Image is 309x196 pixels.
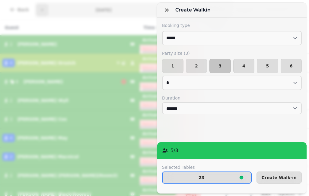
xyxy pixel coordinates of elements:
span: Create Walk-in [262,175,297,180]
span: 4 [238,64,250,68]
button: 23 [162,171,252,184]
label: Party size ( 3 ) [162,50,302,56]
span: 2 [191,64,202,68]
button: 5 [257,59,278,73]
p: 5 / 3 [170,147,178,154]
label: Duration [162,95,302,101]
p: 23 [199,175,204,180]
button: 4 [233,59,255,73]
button: Create Walk-in [256,171,302,184]
button: 1 [162,59,183,73]
label: Booking type [162,22,302,28]
span: 6 [286,64,297,68]
button: 6 [281,59,302,73]
label: Selected Tables [162,164,252,170]
button: 2 [186,59,207,73]
button: 3 [209,59,231,73]
span: 1 [167,64,178,68]
span: 3 [215,64,226,68]
h3: Create walkin [175,6,213,14]
span: 5 [262,64,273,68]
